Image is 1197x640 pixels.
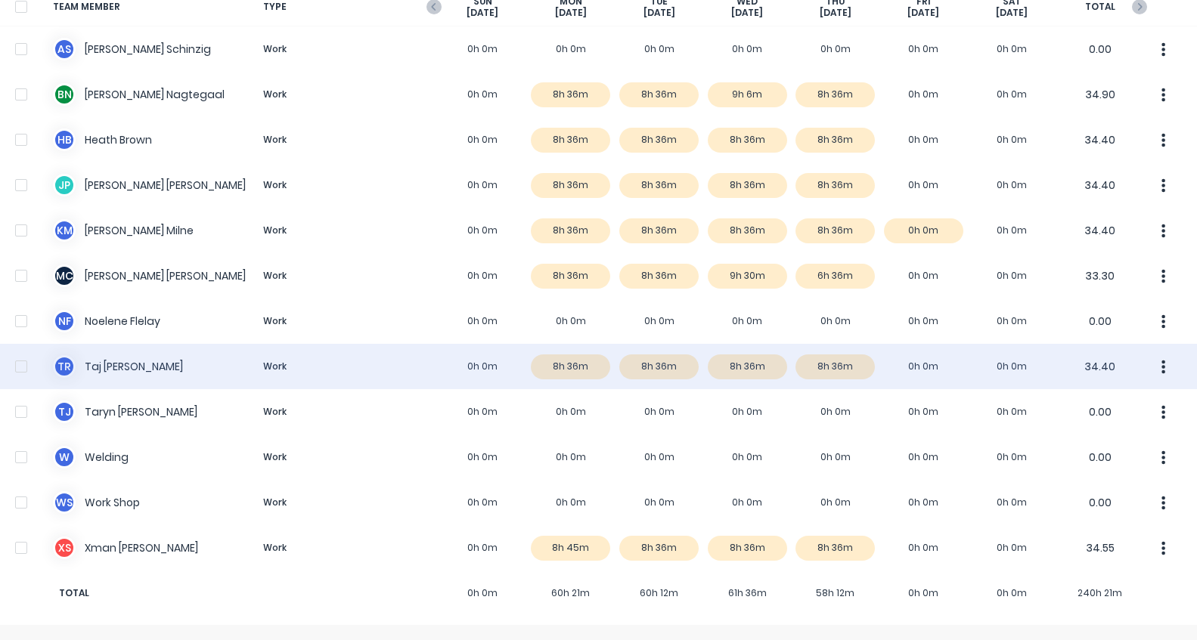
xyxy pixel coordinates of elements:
span: [DATE] [643,7,675,19]
span: 61h 36m [703,586,792,600]
span: 58h 12m [792,586,880,600]
span: 60h 12m [615,586,703,600]
span: TOTAL [53,586,333,600]
span: [DATE] [731,7,763,19]
span: 60h 21m [527,586,616,600]
span: [DATE] [467,7,498,19]
span: 0h 0m [439,586,527,600]
span: 0h 0m [879,586,968,600]
span: 240h 21m [1056,586,1144,600]
span: [DATE] [555,7,587,19]
span: [DATE] [820,7,851,19]
span: 0h 0m [968,586,1056,600]
span: [DATE] [907,7,939,19]
span: [DATE] [996,7,1028,19]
